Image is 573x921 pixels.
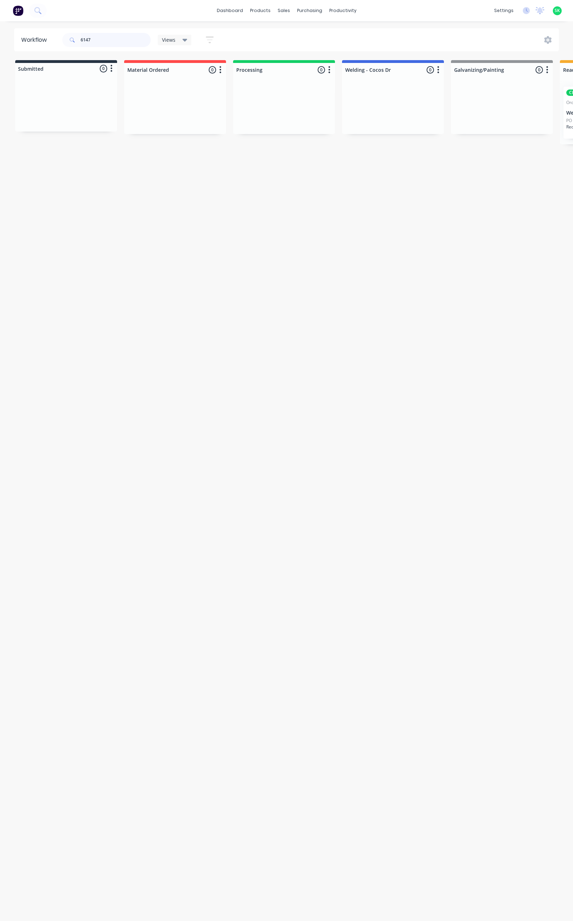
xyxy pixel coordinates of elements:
div: sales [274,5,294,16]
div: purchasing [294,5,326,16]
img: Factory [13,5,23,16]
span: Views [162,36,175,44]
div: settings [491,5,517,16]
div: productivity [326,5,360,16]
div: products [247,5,274,16]
span: SK [555,7,560,14]
a: dashboard [213,5,247,16]
input: Search for orders... [81,33,151,47]
div: Workflow [21,36,50,44]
